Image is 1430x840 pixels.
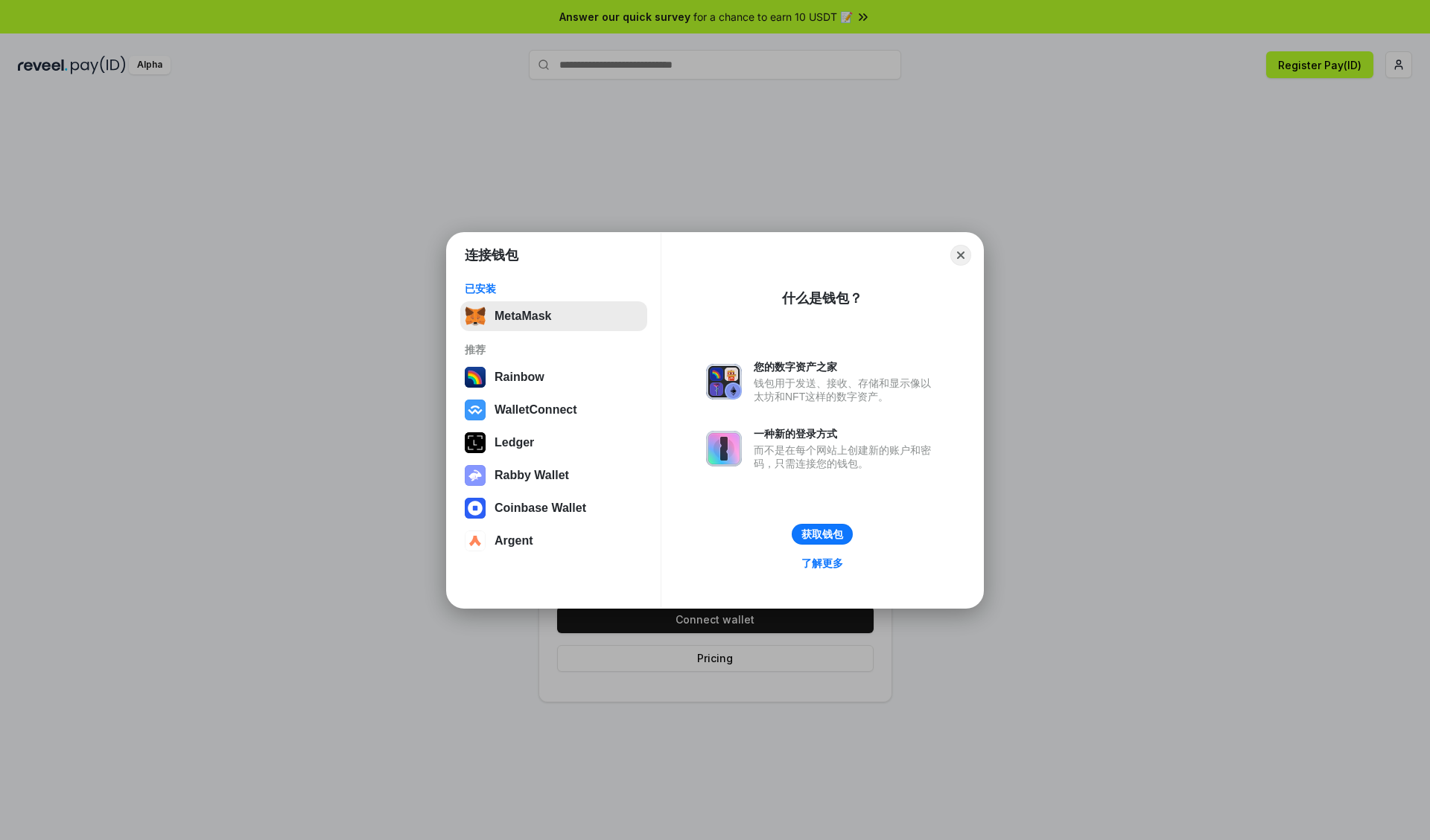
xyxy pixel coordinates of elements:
[465,343,643,356] div: 推荐
[495,501,586,515] div: Coinbase Wallet
[465,498,486,519] img: svg+xml,%3Csvg%20width%3D%2228%22%20height%3D%2228%22%20viewBox%3D%220%200%2028%2028%22%20fill%3D...
[465,530,486,551] img: svg+xml,%3Csvg%20width%3D%2228%22%20height%3D%2228%22%20viewBox%3D%220%200%2028%2028%22%20fill%3D...
[801,557,843,570] div: 了解更多
[460,526,647,556] button: Argent
[754,376,938,403] div: 钱包用于发送、接收、存储和显示像以太坊和NFT这样的数字资产。
[465,246,518,264] h1: 连接钱包
[495,534,533,548] div: Argent
[465,465,486,486] img: svg+xml,%3Csvg%20xmlns%3D%22http%3A%2F%2Fwww.w3.org%2F2000%2Fsvg%22%20fill%3D%22none%22%20viewBox...
[460,461,647,490] button: Rabby Wallet
[754,443,938,470] div: 而不是在每个网站上创建新的账户和密码，只需连接您的钱包。
[495,310,551,323] div: MetaMask
[792,524,853,545] button: 获取钱包
[495,403,577,417] div: WalletConnect
[495,371,544,384] div: Rainbow
[460,428,647,458] button: Ledger
[754,427,938,440] div: 一种新的登录方式
[465,432,486,453] img: svg+xml,%3Csvg%20xmlns%3D%22http%3A%2F%2Fwww.w3.org%2F2000%2Fsvg%22%20width%3D%2228%22%20height%3...
[465,400,486,420] img: svg+xml,%3Csvg%20width%3D%2228%22%20height%3D%2228%22%20viewBox%3D%220%200%2028%2028%22%20fill%3D...
[460,493,647,523] button: Coinbase Wallet
[706,431,742,467] img: svg+xml,%3Csvg%20xmlns%3D%22http%3A%2F%2Fwww.w3.org%2F2000%2Fsvg%22%20fill%3D%22none%22%20viewBox...
[460,395,647,425] button: WalletConnect
[754,360,938,373] div: 您的数字资产之家
[706,364,742,400] img: svg+xml,%3Csvg%20xmlns%3D%22http%3A%2F%2Fwww.w3.org%2F2000%2Fsvg%22%20fill%3D%22none%22%20viewBox...
[495,436,534,449] div: Ledger
[792,554,852,573] a: 了解更多
[801,528,843,541] div: 获取钱包
[465,367,486,388] img: svg+xml,%3Csvg%20width%3D%22120%22%20height%3D%22120%22%20viewBox%3D%220%200%20120%20120%22%20fil...
[950,245,971,266] button: Close
[460,362,647,392] button: Rainbow
[495,469,569,482] div: Rabby Wallet
[782,289,862,307] div: 什么是钱包？
[465,282,643,295] div: 已安装
[465,306,486,327] img: svg+xml,%3Csvg%20fill%3D%22none%22%20height%3D%2233%22%20viewBox%3D%220%200%2035%2033%22%20width%...
[460,301,647,331] button: MetaMask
